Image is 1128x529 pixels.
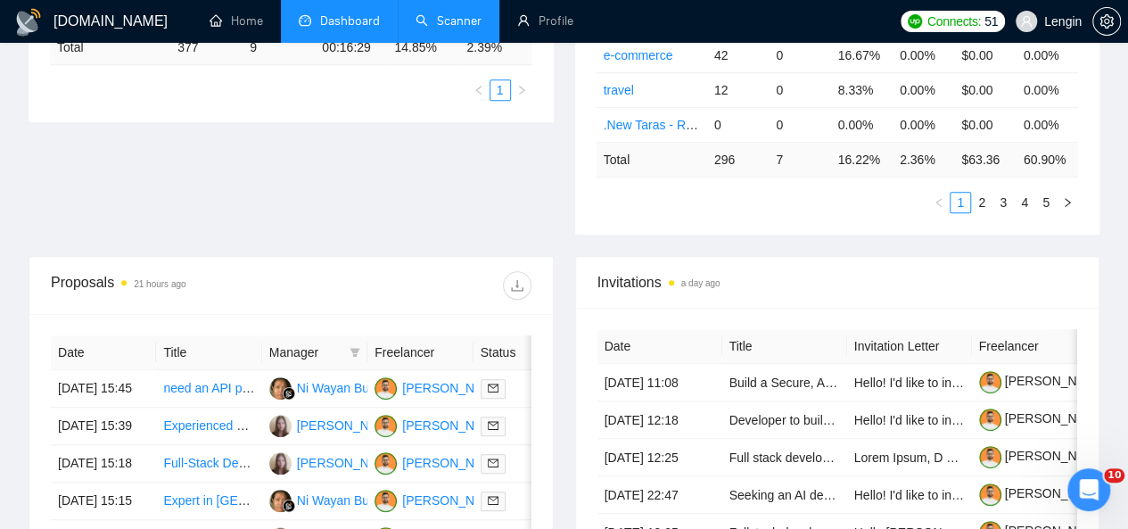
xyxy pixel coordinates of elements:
a: Expert in [GEOGRAPHIC_DATA] and Whoop MG [163,493,437,508]
span: mail [488,383,498,393]
td: 2.36 % [893,142,954,177]
li: 2 [971,192,992,213]
span: Manager [269,343,342,362]
span: download [504,278,531,293]
td: 0.00% [893,107,954,142]
th: Title [156,335,261,370]
td: 0.00% [1017,37,1078,72]
li: Previous Page [928,192,950,213]
a: [PERSON_NAME] [979,486,1107,500]
img: c1NLmzrk-0pBZjOo1nLSJnOz0itNHKTdmMHAt8VIsLFzaWqqsJDJtcFyV3OYvrqgu3 [979,409,1001,431]
li: 1 [490,79,511,101]
span: Status [481,343,554,362]
td: Expert in Wearables and Whoop MG [156,483,261,520]
li: Next Page [511,79,532,101]
td: $0.00 [954,72,1016,107]
span: right [516,85,527,95]
button: left [468,79,490,101]
img: TM [375,490,397,512]
th: Freelancer [972,329,1097,364]
a: [PERSON_NAME] [979,411,1107,426]
td: 0 [707,107,769,142]
td: [DATE] 15:15 [51,483,156,520]
td: $ 63.36 [954,142,1016,177]
td: 377 [170,30,243,65]
td: Full-Stack Developer for Fast, Scalable Sports Prediction Platform (MVP is ready) [156,445,261,483]
a: NWNi Wayan Budiarti [269,380,397,394]
a: Full stack developer [729,450,841,465]
span: Invitations [597,271,1078,293]
img: c1NLmzrk-0pBZjOo1nLSJnOz0itNHKTdmMHAt8VIsLFzaWqqsJDJtcFyV3OYvrqgu3 [979,446,1001,468]
span: Dashboard [320,13,380,29]
a: TM[PERSON_NAME] [375,380,505,394]
td: 9 [243,30,315,65]
li: 1 [950,192,971,213]
td: Total [597,142,707,177]
span: mail [488,495,498,506]
td: 0.00% [893,72,954,107]
td: need an API programmer [156,370,261,408]
th: Manager [262,335,367,370]
a: 1 [951,193,970,212]
td: 0.00% [831,107,893,142]
th: Date [597,329,722,364]
span: mail [488,420,498,431]
button: setting [1092,7,1121,36]
span: mail [488,458,498,468]
a: 4 [1015,193,1034,212]
img: TM [375,377,397,400]
span: setting [1093,14,1120,29]
td: 0.00% [1017,107,1078,142]
td: 0 [769,107,830,142]
a: TM[PERSON_NAME] [375,455,505,469]
span: dashboard [299,14,311,27]
img: gigradar-bm.png [283,387,295,400]
div: [PERSON_NAME] [402,416,505,435]
td: [DATE] 15:45 [51,370,156,408]
td: Full stack developer [722,439,847,476]
td: 00:16:29 [315,30,387,65]
img: logo [14,8,43,37]
img: NB [269,415,292,437]
a: setting [1092,14,1121,29]
a: NWNi Wayan Budiarti [269,492,397,507]
td: [DATE] 12:18 [597,401,722,439]
td: 0 [769,37,830,72]
td: $0.00 [954,107,1016,142]
td: 8.33% [831,72,893,107]
th: Freelancer [367,335,473,370]
a: travel [604,83,634,97]
td: [DATE] 11:08 [597,364,722,401]
td: 0.00% [893,37,954,72]
td: Total [50,30,170,65]
li: Next Page [1057,192,1078,213]
a: Developer to build AI Text to Speech Tool (Long Term) [729,413,1027,427]
th: Invitation Letter [847,329,972,364]
td: 0.00% [1017,72,1078,107]
span: user [1020,15,1033,28]
td: [DATE] 12:25 [597,439,722,476]
td: 7 [769,142,830,177]
span: left [934,197,944,208]
img: NW [269,377,292,400]
td: 60.90 % [1017,142,1078,177]
img: TM [375,415,397,437]
div: [PERSON_NAME] [402,378,505,398]
td: 16.67% [831,37,893,72]
span: 51 [984,12,998,31]
th: Date [51,335,156,370]
div: Proposals [51,271,291,300]
div: [PERSON_NAME] [297,416,399,435]
td: 14.85 % [387,30,459,65]
div: Ni Wayan Budiarti [297,378,397,398]
img: NB [269,452,292,475]
td: 296 [707,142,769,177]
img: NW [269,490,292,512]
span: left [473,85,484,95]
td: 2.39 % [459,30,531,65]
a: e-commerce [604,48,673,62]
a: need an API programmer [163,381,302,395]
span: right [1062,197,1073,208]
td: [DATE] 22:47 [597,476,722,514]
td: Experienced Developer Needed for Scalable AI Agency SaaS Project [156,408,261,445]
